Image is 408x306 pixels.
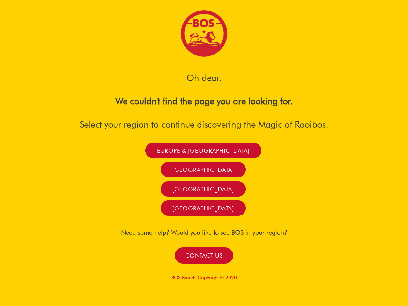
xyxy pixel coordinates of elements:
h3: Oh dear. Select your region to continue discovering the Magic of Rooibos. [32,61,376,130]
b: We couldn't find the page you are looking for. [115,96,293,106]
a: Contact us [175,247,234,264]
span: Contact us [185,252,223,259]
h4: Need some help? Would you like to see BOS in your region? [25,229,382,236]
a: [GEOGRAPHIC_DATA] [161,181,246,197]
img: Bos Brands [180,10,228,57]
a: [GEOGRAPHIC_DATA] [161,200,246,216]
nav: Menu [25,145,367,214]
p: BOS Brands Copyright © 2020 [25,275,382,280]
a: Europe & [GEOGRAPHIC_DATA] [145,143,261,158]
a: [GEOGRAPHIC_DATA] [161,162,246,177]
